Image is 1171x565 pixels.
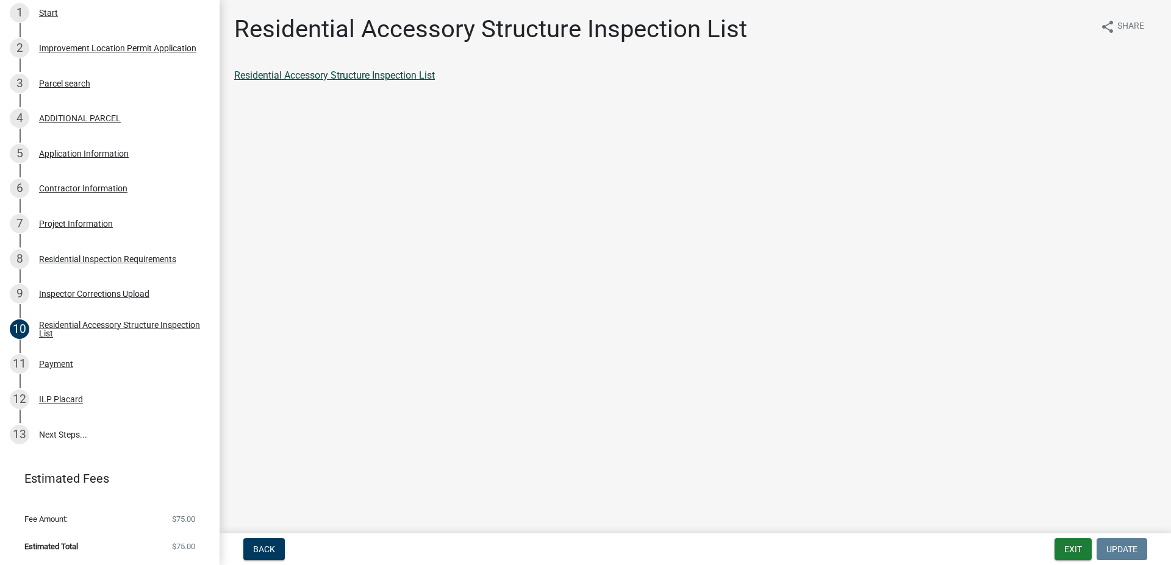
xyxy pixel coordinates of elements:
div: Parcel search [39,79,90,88]
div: Inspector Corrections Upload [39,290,149,298]
div: 12 [10,389,29,409]
span: Share [1117,20,1144,34]
div: Residential Inspection Requirements [39,255,176,263]
div: 1 [10,3,29,23]
div: Payment [39,360,73,368]
div: 13 [10,425,29,444]
h1: Residential Accessory Structure Inspection List [234,15,747,44]
div: ILP Placard [39,395,83,403]
div: Application Information [39,149,129,158]
span: $75.00 [172,515,195,523]
div: 6 [10,179,29,198]
div: 3 [10,74,29,93]
button: Exit [1055,538,1092,560]
div: Contractor Information [39,184,127,193]
div: Improvement Location Permit Application [39,44,196,52]
div: ADDITIONAL PARCEL [39,114,121,123]
div: 7 [10,214,29,233]
span: $75.00 [172,542,195,550]
div: 8 [10,249,29,269]
button: shareShare [1090,15,1154,38]
button: Update [1097,538,1147,560]
div: 10 [10,319,29,339]
div: 5 [10,144,29,163]
span: Update [1106,544,1137,554]
div: Start [39,9,58,17]
span: Back [253,544,275,554]
a: Estimated Fees [10,466,200,491]
div: 4 [10,108,29,128]
div: Residential Accessory Structure Inspection List [39,321,200,338]
div: 11 [10,354,29,374]
div: 9 [10,284,29,304]
a: Residential Accessory Structure Inspection List [234,69,435,81]
button: Back [243,538,285,560]
div: 2 [10,38,29,58]
span: Estimated Total [24,542,78,550]
div: Project Information [39,219,113,228]
i: share [1100,20,1115,34]
span: Fee Amount: [24,515,68,523]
